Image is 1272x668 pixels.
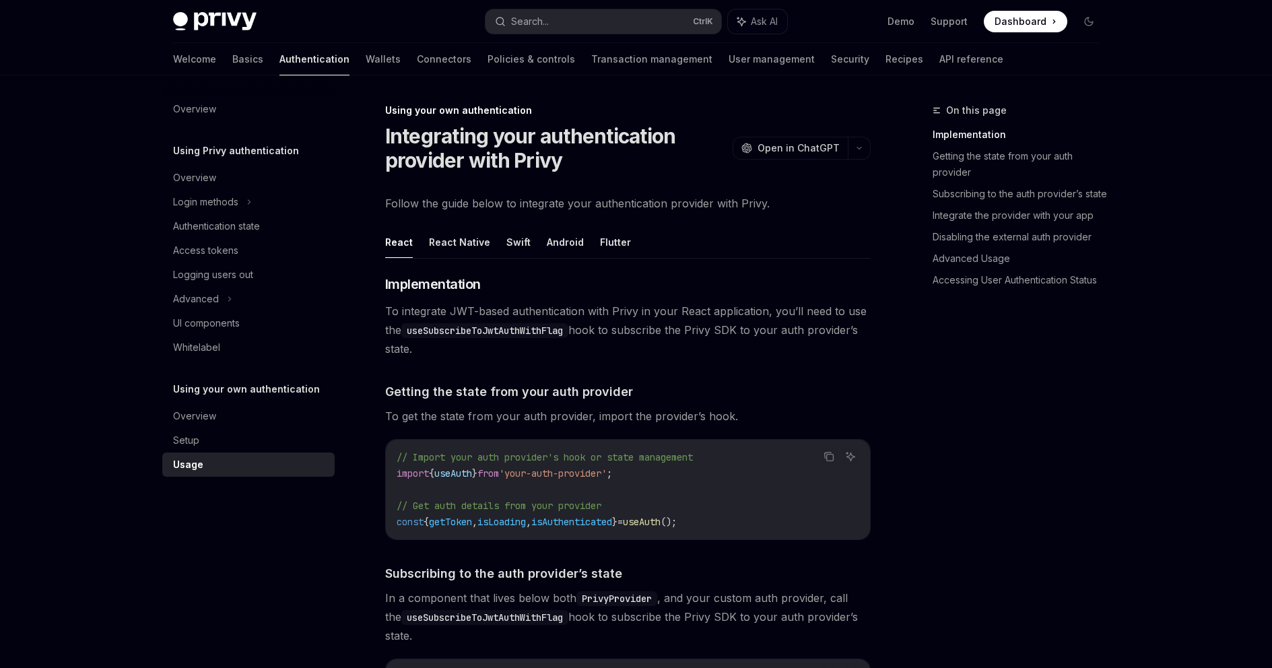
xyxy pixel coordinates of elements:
[401,323,568,338] code: useSubscribeToJwtAuthWithFlag
[173,143,299,159] h5: Using Privy authentication
[526,516,531,528] span: ,
[397,467,429,479] span: import
[591,43,712,75] a: Transaction management
[576,591,657,606] code: PrivyProvider
[842,448,859,465] button: Ask AI
[173,218,260,234] div: Authentication state
[173,267,253,283] div: Logging users out
[831,43,869,75] a: Security
[499,467,607,479] span: 'your-auth-provider'
[429,226,490,258] button: React Native
[173,194,238,210] div: Login methods
[693,16,713,27] span: Ctrl K
[397,500,601,512] span: // Get auth details from your provider
[162,166,335,190] a: Overview
[607,467,612,479] span: ;
[162,214,335,238] a: Authentication state
[173,408,216,424] div: Overview
[173,339,220,356] div: Whitelabel
[173,315,240,331] div: UI components
[477,516,526,528] span: isLoading
[612,516,617,528] span: }
[623,516,661,528] span: useAuth
[162,428,335,453] a: Setup
[385,194,871,213] span: Follow the guide below to integrate your authentication provider with Privy.
[547,226,584,258] button: Android
[758,141,840,155] span: Open in ChatGPT
[385,226,413,258] button: React
[984,11,1067,32] a: Dashboard
[232,43,263,75] a: Basics
[429,516,472,528] span: getToken
[939,43,1003,75] a: API reference
[933,145,1110,183] a: Getting the state from your auth provider
[600,226,631,258] button: Flutter
[506,226,531,258] button: Swift
[173,381,320,397] h5: Using your own authentication
[933,183,1110,205] a: Subscribing to the auth provider’s state
[417,43,471,75] a: Connectors
[385,564,622,582] span: Subscribing to the auth provider’s state
[933,248,1110,269] a: Advanced Usage
[751,15,778,28] span: Ask AI
[385,104,871,117] div: Using your own authentication
[173,432,199,448] div: Setup
[429,467,434,479] span: {
[733,137,848,160] button: Open in ChatGPT
[173,101,216,117] div: Overview
[728,9,787,34] button: Ask AI
[933,205,1110,226] a: Integrate the provider with your app
[173,457,203,473] div: Usage
[162,335,335,360] a: Whitelabel
[173,170,216,186] div: Overview
[173,291,219,307] div: Advanced
[162,453,335,477] a: Usage
[888,15,914,28] a: Demo
[173,242,238,259] div: Access tokens
[472,467,477,479] span: }
[385,302,871,358] span: To integrate JWT-based authentication with Privy in your React application, you’ll need to use th...
[477,467,499,479] span: from
[173,43,216,75] a: Welcome
[385,407,871,426] span: To get the state from your auth provider, import the provider’s hook.
[933,226,1110,248] a: Disabling the external auth provider
[931,15,968,28] a: Support
[933,269,1110,291] a: Accessing User Authentication Status
[385,275,481,294] span: Implementation
[511,13,549,30] div: Search...
[995,15,1046,28] span: Dashboard
[173,12,257,31] img: dark logo
[162,311,335,335] a: UI components
[1078,11,1100,32] button: Toggle dark mode
[488,43,575,75] a: Policies & controls
[162,263,335,287] a: Logging users out
[385,589,871,645] span: In a component that lives below both , and your custom auth provider, call the hook to subscribe ...
[401,610,568,625] code: useSubscribeToJwtAuthWithFlag
[424,516,429,528] span: {
[531,516,612,528] span: isAuthenticated
[162,97,335,121] a: Overview
[279,43,349,75] a: Authentication
[366,43,401,75] a: Wallets
[472,516,477,528] span: ,
[385,382,633,401] span: Getting the state from your auth provider
[486,9,721,34] button: Search...CtrlK
[162,404,335,428] a: Overview
[729,43,815,75] a: User management
[397,516,424,528] span: const
[617,516,623,528] span: =
[946,102,1007,119] span: On this page
[397,451,693,463] span: // Import your auth provider's hook or state management
[820,448,838,465] button: Copy the contents from the code block
[385,124,727,172] h1: Integrating your authentication provider with Privy
[434,467,472,479] span: useAuth
[162,238,335,263] a: Access tokens
[661,516,677,528] span: ();
[933,124,1110,145] a: Implementation
[885,43,923,75] a: Recipes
